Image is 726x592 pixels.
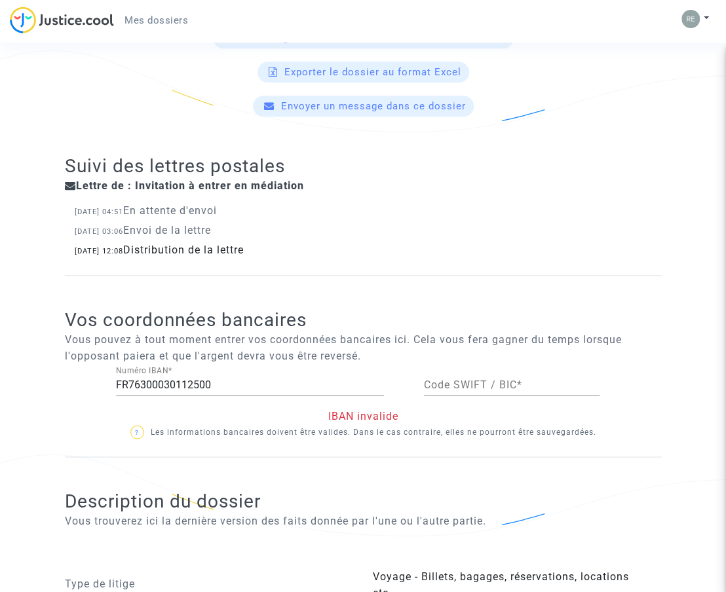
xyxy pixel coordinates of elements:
[65,331,662,364] p: Vous pouvez à tout moment entrer vos coordonnées bancaires ici. Cela vous fera gagner du temps lo...
[76,179,304,192] b: Lettre de : Invitation à entrer en médiation
[75,202,652,220] p: En attente d'envoi
[328,410,398,422] span: IBAN invalide
[65,155,672,177] h2: Suivi des lettres postales
[114,10,199,30] a: Mes dossiers
[10,7,114,33] img: jc-logo.svg
[135,429,139,436] span: ?
[65,308,662,331] h2: Vos coordonnées bancaires
[75,222,652,240] p: Envoi de la lettre
[75,227,123,236] span: [DATE] 03:06
[75,208,123,216] span: [DATE] 04:51
[65,424,662,441] p: Les informations bancaires doivent être valides. Dans le cas contraire, elles ne pourront être sa...
[281,100,466,112] span: Envoyer un message dans ce dossier
[124,14,188,26] span: Mes dossiers
[65,576,354,592] p: Type de litige
[65,513,662,529] p: Vous trouverez ici la dernière version des faits donnée par l'une ou l'autre partie.
[284,66,461,78] span: Exporter le dossier au format Excel
[75,247,123,255] span: [DATE] 12:08
[65,490,662,513] h2: Description du dossier
[681,10,700,28] img: 0ab7cb09cbd86e6e4304bcf963a3ca36
[75,242,652,259] p: Distribution de la lettre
